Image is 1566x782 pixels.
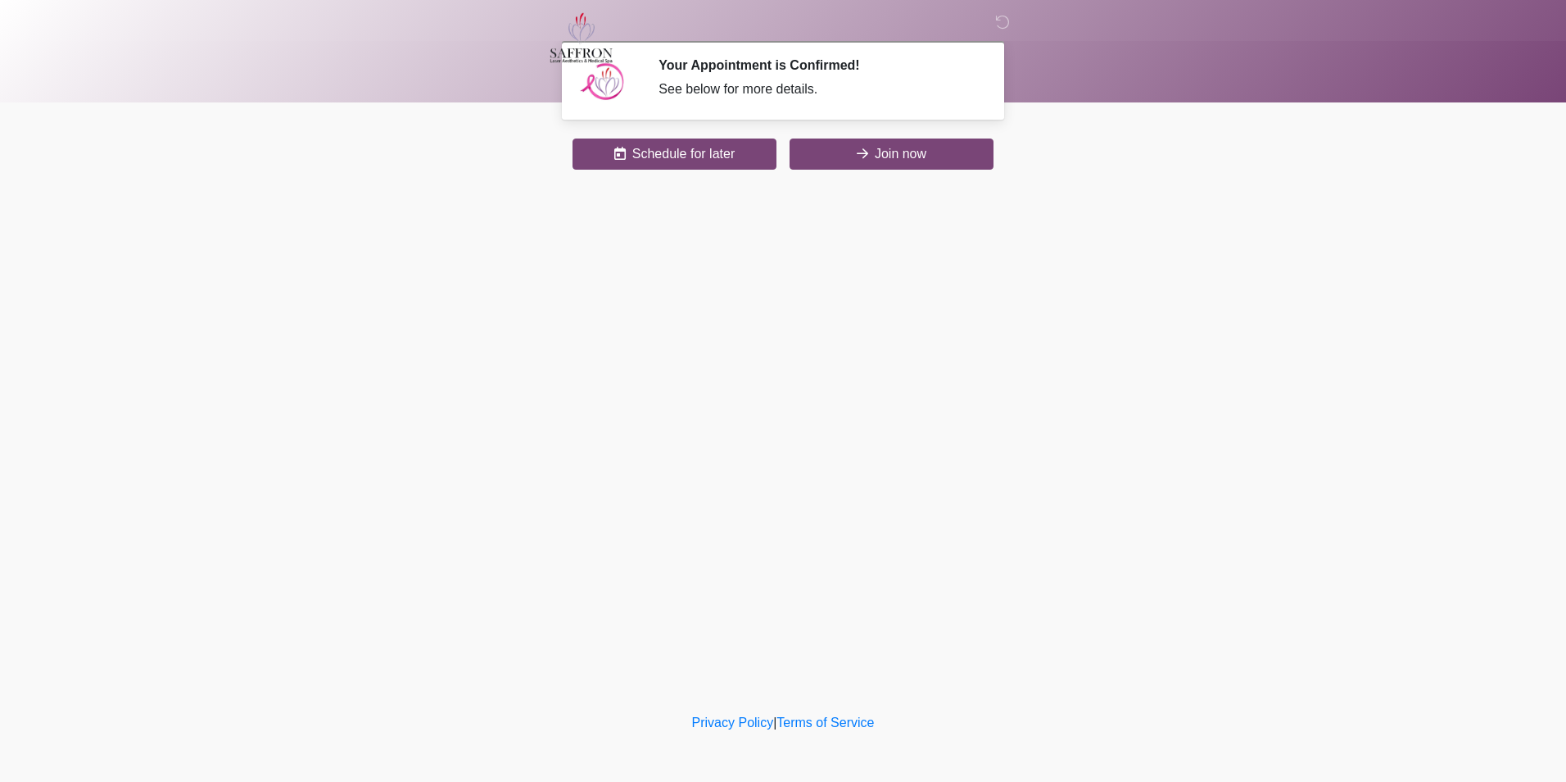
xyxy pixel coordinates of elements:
[776,716,874,730] a: Terms of Service
[573,139,776,170] button: Schedule for later
[773,716,776,730] a: |
[578,57,627,107] img: Agent Avatar
[659,80,975,99] div: See below for more details.
[790,139,993,170] button: Join now
[550,12,613,63] img: Saffron Laser Aesthetics and Medical Spa Logo
[692,716,774,730] a: Privacy Policy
